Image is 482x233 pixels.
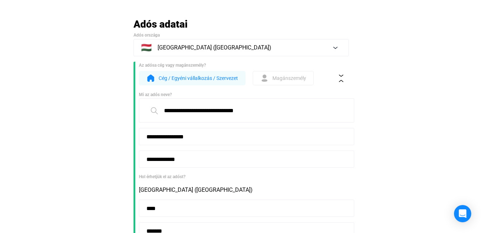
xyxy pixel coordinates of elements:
button: collapse [334,71,349,86]
h2: Adós adatai [134,18,349,30]
span: 🇭🇺 [141,43,152,52]
img: form-ind [260,74,269,82]
span: Adós országa [134,33,160,38]
button: 🇭🇺[GEOGRAPHIC_DATA] ([GEOGRAPHIC_DATA]) [134,39,349,56]
div: Open Intercom Messenger [454,205,471,222]
button: form-orgCég / Egyéni vállalkozás / Szervezet [139,71,245,85]
img: form-org [146,74,155,82]
button: form-indMagánszemély [253,71,314,85]
img: collapse [337,75,345,82]
span: [GEOGRAPHIC_DATA] ([GEOGRAPHIC_DATA]) [158,43,271,52]
div: [GEOGRAPHIC_DATA] ([GEOGRAPHIC_DATA]) [139,186,349,194]
span: Cég / Egyéni vállalkozás / Szervezet [159,74,238,82]
div: Mi az adós neve? [139,91,349,98]
div: Hol érhetjük el az adóst? [139,173,349,180]
div: Az adósa cég vagy magánszemély? [139,62,349,69]
span: Magánszemély [272,74,306,82]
